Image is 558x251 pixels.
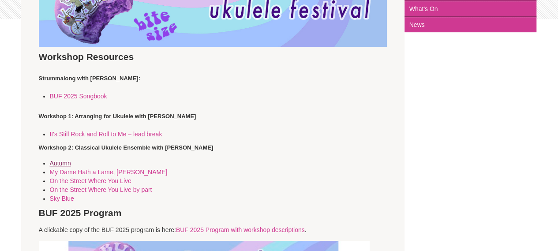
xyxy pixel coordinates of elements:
strong: Workshop 1: Arranging for Ukulele with [PERSON_NAME] [39,113,196,120]
strong: Strummalong with [PERSON_NAME]: [39,75,140,82]
a: It's Still Rock and Roll to Me – lead break [50,131,162,138]
a: On the Street Where You Live by part [50,186,152,193]
a: On the Street Where You Live [50,177,131,184]
h3: Workshop Resources [39,51,387,63]
a: Autumn [50,160,71,167]
strong: ​Workshop 2: Classical Ukulele Ensemble with [PERSON_NAME] [39,144,213,151]
h3: BUF 2025 Program [39,159,387,219]
a: Sky Blue [50,195,74,202]
p: A clickable copy of the BUF 2025 program is here: . [39,225,387,234]
a: BUF 2025 Songbook [50,93,107,100]
a: BUF 2025 Program with workshop descriptions [176,226,305,233]
a: News [404,17,536,32]
a: What's On [404,1,536,17]
a: My Dame Hath a Lame, [PERSON_NAME] [50,169,168,176]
